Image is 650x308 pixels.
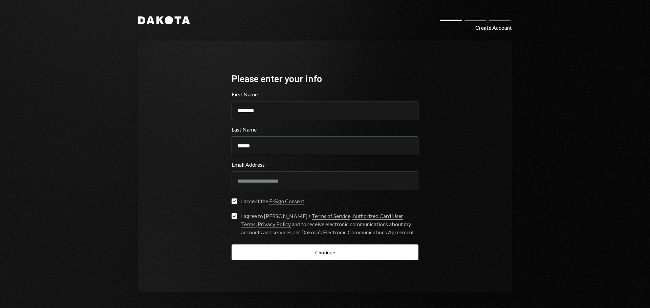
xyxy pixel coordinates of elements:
label: Email Address [232,161,418,169]
button: I accept the E-Sign Consent [232,198,237,204]
button: Continue [232,244,418,260]
div: Please enter your info [232,72,418,85]
a: Terms of Service [312,213,350,220]
a: E-Sign Consent [269,198,304,205]
a: Authorized Card User Terms [241,213,403,228]
a: Privacy Policy [258,221,291,228]
button: I agree to [PERSON_NAME]’s Terms of Service, Authorized Card User Terms, Privacy Policy and to re... [232,213,237,219]
label: Last Name [232,125,418,134]
label: First Name [232,90,418,98]
div: Create Account [475,24,512,32]
div: I agree to [PERSON_NAME]’s , , and to receive electronic communications about my accounts and ser... [241,212,418,236]
div: I accept the [241,197,304,205]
